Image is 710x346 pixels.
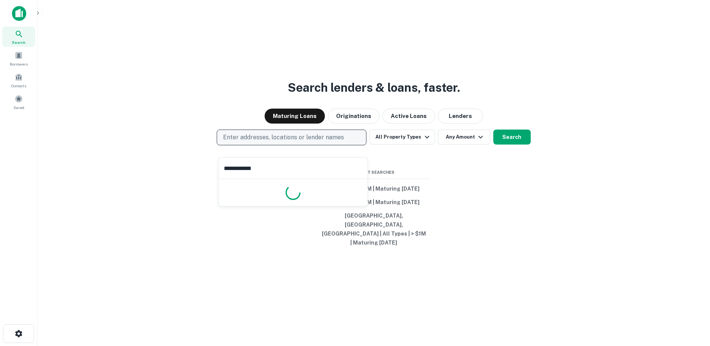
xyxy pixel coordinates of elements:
[383,109,435,124] button: Active Loans
[265,109,325,124] button: Maturing Loans
[288,79,460,97] h3: Search lenders & loans, faster.
[438,130,490,145] button: Any Amount
[673,262,710,298] iframe: Chat Widget
[223,133,344,142] p: Enter addresses, locations or lender names
[12,6,26,21] img: capitalize-icon.png
[369,130,435,145] button: All Property Types
[318,169,430,176] span: Recent Searches
[2,27,35,47] a: Search
[318,209,430,249] button: [GEOGRAPHIC_DATA], [GEOGRAPHIC_DATA], [GEOGRAPHIC_DATA] | All Types | > $1M | Maturing [DATE]
[11,83,26,89] span: Contacts
[2,48,35,69] a: Borrowers
[318,182,430,195] button: All Types | > $1M | Maturing [DATE]
[12,39,25,45] span: Search
[438,109,483,124] button: Lenders
[10,61,28,67] span: Borrowers
[2,70,35,90] a: Contacts
[318,195,430,209] button: All Types | > $1M | Maturing [DATE]
[13,104,24,110] span: Saved
[217,130,366,145] button: Enter addresses, locations or lender names
[2,92,35,112] a: Saved
[328,109,380,124] button: Originations
[493,130,531,145] button: Search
